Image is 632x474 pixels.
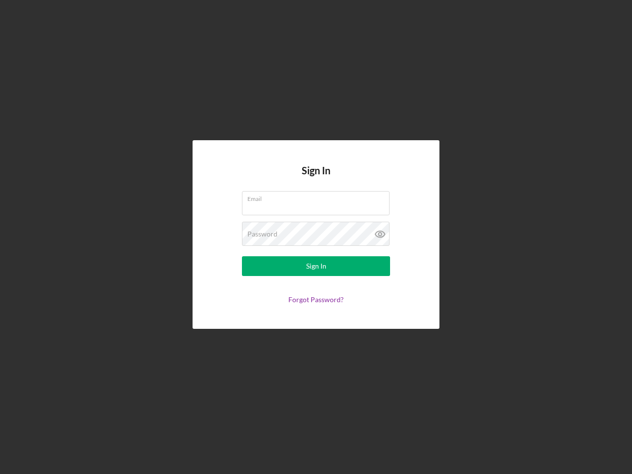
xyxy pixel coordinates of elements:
[242,256,390,276] button: Sign In
[302,165,330,191] h4: Sign In
[288,295,344,304] a: Forgot Password?
[247,192,390,202] label: Email
[247,230,277,238] label: Password
[306,256,326,276] div: Sign In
